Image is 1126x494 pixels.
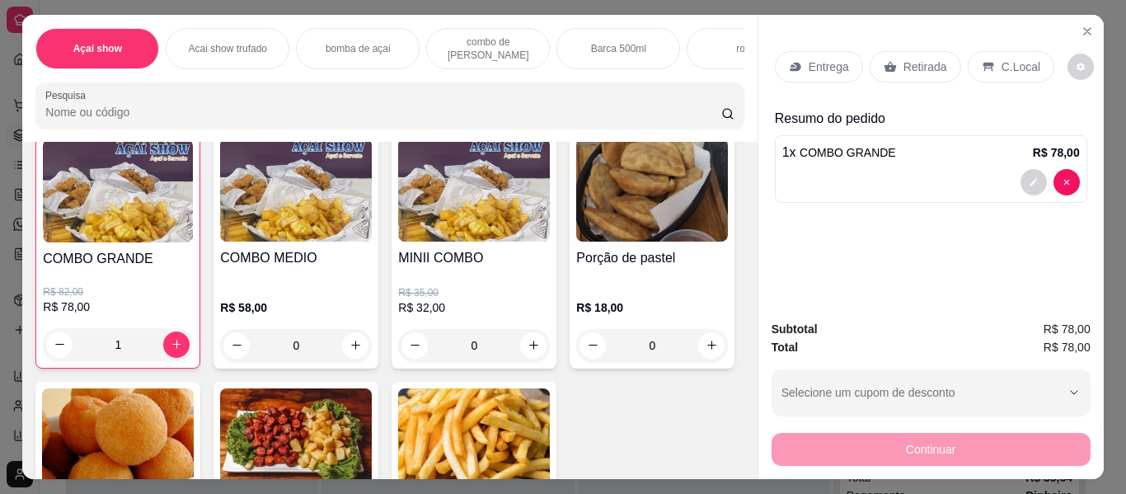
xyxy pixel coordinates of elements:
[220,139,372,242] img: product-image
[440,35,536,62] p: combo de [PERSON_NAME]
[326,42,391,55] p: bomba de açai
[220,299,372,316] p: R$ 58,00
[398,139,550,242] img: product-image
[43,285,193,299] p: R$ 82,00
[398,388,550,492] img: product-image
[736,42,761,55] p: roleta
[775,109,1087,129] p: Resumo do pedido
[1044,320,1091,338] span: R$ 78,00
[43,249,193,269] h4: COMBO GRANDE
[809,59,849,75] p: Entrega
[398,248,550,268] h4: MINII COMBO
[1002,59,1040,75] p: C.Local
[1053,169,1080,195] button: decrease-product-quantity
[45,88,91,102] label: Pesquisa
[782,143,896,162] p: 1 x
[220,388,372,492] img: product-image
[189,42,267,55] p: Acai show trufado
[1033,144,1080,161] p: R$ 78,00
[576,248,728,268] h4: Porção de pastel
[772,369,1091,416] button: Selecione um cupom de desconto
[73,42,122,55] p: Açaí show
[1044,338,1091,356] span: R$ 78,00
[398,286,550,299] p: R$ 35,00
[1067,54,1094,80] button: decrease-product-quantity
[772,341,798,354] strong: Total
[772,322,818,336] strong: Subtotal
[903,59,947,75] p: Retirada
[43,139,193,242] img: product-image
[576,299,728,316] p: R$ 18,00
[398,299,550,316] p: R$ 32,00
[45,104,721,120] input: Pesquisa
[1020,169,1047,195] button: decrease-product-quantity
[800,146,896,159] span: COMBO GRANDE
[43,299,193,315] p: R$ 78,00
[1074,18,1100,45] button: Close
[591,42,646,55] p: Barca 500ml
[576,139,728,242] img: product-image
[220,248,372,268] h4: COMBO MEDIO
[42,388,194,492] img: product-image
